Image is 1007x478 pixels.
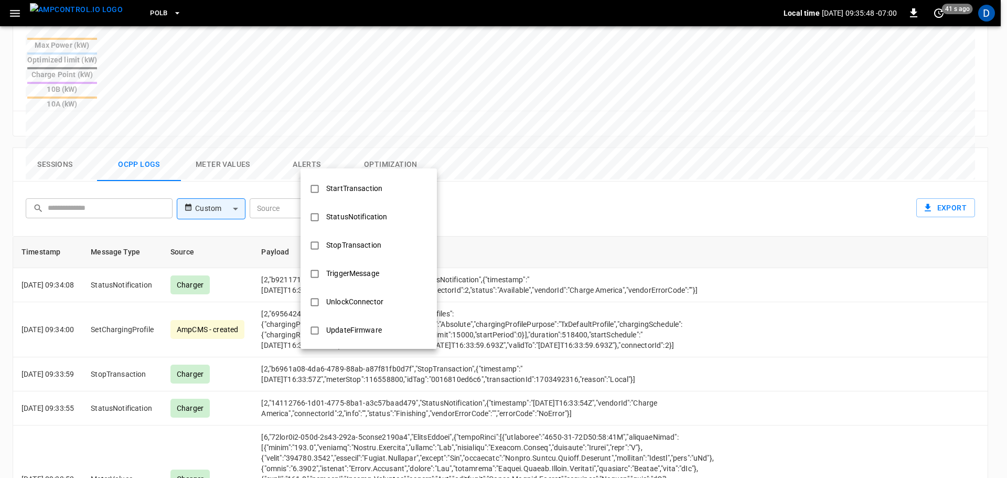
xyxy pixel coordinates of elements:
div: UnlockConnector [320,292,390,312]
div: StopTransaction [320,236,388,255]
div: TriggerMessage [320,264,385,283]
div: StatusNotification [320,207,393,227]
div: StartTransaction [320,179,389,198]
div: UpdateFirmware [320,321,388,340]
